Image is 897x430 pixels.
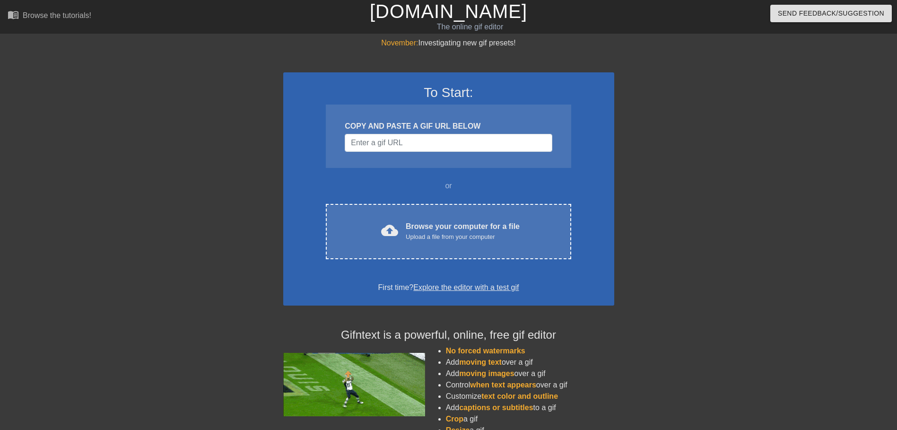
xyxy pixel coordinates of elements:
[345,134,552,152] input: Username
[283,353,425,416] img: football_small.gif
[283,37,614,49] div: Investigating new gif presets!
[446,413,614,425] li: a gif
[413,283,519,291] a: Explore the editor with a test gif
[296,85,602,101] h3: To Start:
[8,9,19,20] span: menu_book
[446,415,463,423] span: Crop
[308,180,590,192] div: or
[446,391,614,402] li: Customize
[345,121,552,132] div: COPY AND PASTE A GIF URL BELOW
[778,8,884,19] span: Send Feedback/Suggestion
[459,369,514,377] span: moving images
[446,379,614,391] li: Control over a gif
[304,21,636,33] div: The online gif editor
[283,328,614,342] h4: Gifntext is a powerful, online, free gif editor
[406,221,520,242] div: Browse your computer for a file
[381,39,418,47] span: November:
[459,404,533,412] span: captions or subtitles
[406,232,520,242] div: Upload a file from your computer
[8,9,91,24] a: Browse the tutorials!
[446,357,614,368] li: Add over a gif
[296,282,602,293] div: First time?
[470,381,536,389] span: when text appears
[381,222,398,239] span: cloud_upload
[446,368,614,379] li: Add over a gif
[481,392,558,400] span: text color and outline
[770,5,892,22] button: Send Feedback/Suggestion
[446,347,525,355] span: No forced watermarks
[446,402,614,413] li: Add to a gif
[23,11,91,19] div: Browse the tutorials!
[370,1,527,22] a: [DOMAIN_NAME]
[459,358,502,366] span: moving text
